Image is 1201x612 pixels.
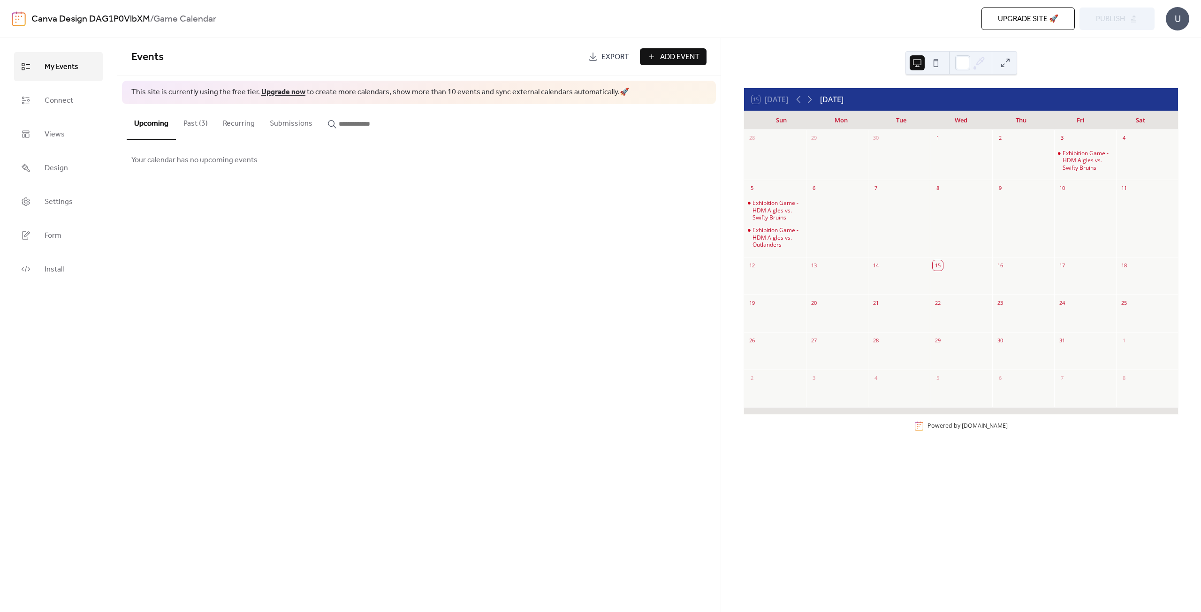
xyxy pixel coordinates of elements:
div: 8 [933,183,943,193]
span: Export [601,52,629,63]
div: Sat [1110,111,1171,130]
div: 5 [747,183,757,193]
div: 9 [995,183,1005,193]
div: 16 [995,260,1005,271]
div: 28 [747,133,757,144]
div: Fri [1051,111,1111,130]
div: Exhibition Game - HDM Aigles vs. Swifty Bruins [744,199,806,221]
div: 12 [747,260,757,271]
div: 1 [1119,335,1129,346]
div: 7 [871,183,881,193]
div: Exhibition Game - HDM Aigles vs. Outlanders [744,227,806,249]
span: Upgrade site 🚀 [998,14,1058,25]
div: Exhibition Game - HDM Aigles vs. Swifty Bruins [753,199,802,221]
a: Views [14,120,103,149]
a: Settings [14,187,103,216]
div: Thu [991,111,1051,130]
div: 7 [1057,373,1067,383]
div: 2 [747,373,757,383]
span: Form [45,228,61,243]
div: 19 [747,298,757,308]
div: 27 [809,335,819,346]
div: 3 [1057,133,1067,144]
img: logo [12,11,26,26]
div: Exhibition Game - HDM Aigles vs. Swifty Bruins [1063,150,1112,172]
button: Past (3) [176,104,215,139]
div: 4 [871,373,881,383]
button: Add Event [640,48,707,65]
span: Events [131,47,164,68]
div: 15 [933,260,943,271]
div: Exhibition Game - HDM Aigles vs. Outlanders [753,227,802,249]
span: Connect [45,93,73,108]
span: My Events [45,60,78,75]
span: This site is currently using the free tier. to create more calendars, show more than 10 events an... [131,87,629,98]
div: U [1166,7,1189,30]
button: Upgrade site 🚀 [981,8,1075,30]
button: Upcoming [127,104,176,140]
div: 26 [747,335,757,346]
div: 6 [995,373,1005,383]
div: Sun [752,111,812,130]
a: Canva Design DAG1P0VlbXM [31,10,150,28]
div: Powered by [927,422,1008,430]
b: / [150,10,153,28]
span: Views [45,127,65,142]
div: 18 [1119,260,1129,271]
div: 25 [1119,298,1129,308]
a: Install [14,255,103,284]
div: 14 [871,260,881,271]
span: Design [45,161,68,176]
div: 3 [809,373,819,383]
div: 22 [933,298,943,308]
div: 13 [809,260,819,271]
span: Settings [45,195,73,210]
div: 30 [871,133,881,144]
a: Design [14,153,103,182]
div: 31 [1057,335,1067,346]
div: [DATE] [820,94,844,105]
div: 23 [995,298,1005,308]
div: 8 [1119,373,1129,383]
div: 1 [933,133,943,144]
div: Exhibition Game - HDM Aigles vs. Swifty Bruins [1054,150,1116,172]
div: 6 [809,183,819,193]
div: 17 [1057,260,1067,271]
div: 2 [995,133,1005,144]
b: Game Calendar [153,10,216,28]
div: Mon [812,111,872,130]
div: 21 [871,298,881,308]
div: 24 [1057,298,1067,308]
div: 28 [871,335,881,346]
a: Form [14,221,103,250]
span: Your calendar has no upcoming events [131,155,258,166]
a: Connect [14,86,103,115]
div: 10 [1057,183,1067,193]
div: 30 [995,335,1005,346]
span: Install [45,262,64,277]
span: Add Event [660,52,699,63]
div: Tue [871,111,931,130]
div: 11 [1119,183,1129,193]
button: Submissions [262,104,320,139]
a: My Events [14,52,103,81]
div: 20 [809,298,819,308]
div: Wed [931,111,991,130]
a: Export [581,48,636,65]
div: 5 [933,373,943,383]
div: 29 [933,335,943,346]
a: [DOMAIN_NAME] [962,422,1008,430]
div: 4 [1119,133,1129,144]
div: 29 [809,133,819,144]
button: Recurring [215,104,262,139]
a: Upgrade now [261,85,305,99]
